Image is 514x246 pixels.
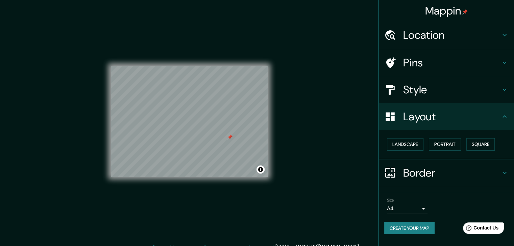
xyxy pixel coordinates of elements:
h4: Layout [403,110,500,123]
h4: Pins [403,56,500,69]
label: Size [387,197,394,203]
div: Layout [379,103,514,130]
button: Portrait [429,138,461,151]
button: Create your map [384,222,435,235]
h4: Location [403,28,500,42]
h4: Mappin [425,4,468,18]
iframe: Help widget launcher [454,220,507,239]
img: pin-icon.png [462,9,468,14]
button: Landscape [387,138,423,151]
div: A4 [387,203,427,214]
button: Square [466,138,495,151]
div: Border [379,159,514,186]
div: Location [379,22,514,49]
div: Style [379,76,514,103]
div: Pins [379,49,514,76]
h4: Style [403,83,500,96]
button: Toggle attribution [256,165,265,174]
h4: Border [403,166,500,180]
canvas: Map [111,66,268,177]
